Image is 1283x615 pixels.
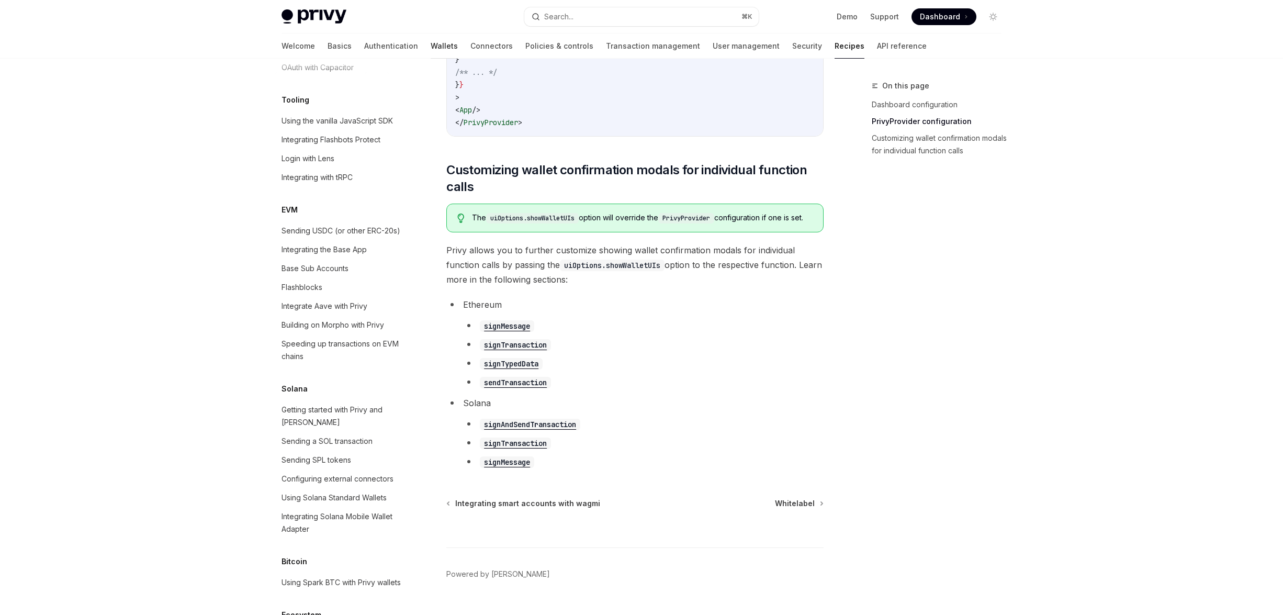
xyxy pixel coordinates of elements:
[775,498,815,509] span: Whitelabel
[282,171,353,184] div: Integrating with tRPC
[273,259,407,278] a: Base Sub Accounts
[282,152,334,165] div: Login with Lens
[472,105,480,115] span: />
[328,33,352,59] a: Basics
[431,33,458,59] a: Wallets
[282,262,348,275] div: Base Sub Accounts
[480,419,580,429] a: signAndSendTransaction
[273,316,407,334] a: Building on Morpho with Privy
[282,133,380,146] div: Integrating Flashbots Protect
[282,281,322,294] div: Flashblocks
[606,33,700,59] a: Transaction management
[282,491,387,504] div: Using Solana Standard Wallets
[282,9,346,24] img: light logo
[480,456,534,468] code: signMessage
[480,438,551,449] code: signTransaction
[480,320,534,331] a: signMessage
[455,498,600,509] span: Integrating smart accounts with wagmi
[282,435,373,448] div: Sending a SOL transaction
[455,118,464,127] span: </
[472,213,813,223] span: The option will override the configuration if one is set.
[273,130,407,149] a: Integrating Flashbots Protect
[480,358,543,370] code: signTypedData
[273,278,407,297] a: Flashblocks
[282,555,307,568] h5: Bitcoin
[273,221,407,240] a: Sending USDC (or other ERC-20s)
[837,12,858,22] a: Demo
[985,8,1001,25] button: Toggle dark mode
[882,80,929,92] span: On this page
[480,438,551,448] a: signTransaction
[364,33,418,59] a: Authentication
[446,243,824,287] span: Privy allows you to further customize showing wallet confirmation modals for individual function ...
[282,300,367,312] div: Integrate Aave with Privy
[480,377,551,388] code: sendTransaction
[447,498,600,509] a: Integrating smart accounts with wagmi
[282,319,384,331] div: Building on Morpho with Privy
[273,573,407,592] a: Using Spark BTC with Privy wallets
[459,80,464,90] span: }
[282,454,351,466] div: Sending SPL tokens
[459,105,472,115] span: App
[775,498,823,509] a: Whitelabel
[282,383,308,395] h5: Solana
[282,204,298,216] h5: EVM
[872,96,1010,113] a: Dashboard configuration
[560,260,665,271] code: uiOptions.showWalletUIs
[480,377,551,387] a: sendTransaction
[273,507,407,539] a: Integrating Solana Mobile Wallet Adapter
[872,113,1010,130] a: PrivyProvider configuration
[455,55,459,64] span: }
[544,10,573,23] div: Search...
[282,94,309,106] h5: Tooling
[525,33,593,59] a: Policies & controls
[920,12,960,22] span: Dashboard
[870,12,899,22] a: Support
[273,488,407,507] a: Using Solana Standard Wallets
[872,130,1010,159] a: Customizing wallet confirmation modals for individual function calls
[282,576,401,589] div: Using Spark BTC with Privy wallets
[911,8,976,25] a: Dashboard
[273,149,407,168] a: Login with Lens
[792,33,822,59] a: Security
[480,339,551,350] a: signTransaction
[273,432,407,451] a: Sending a SOL transaction
[446,396,824,469] li: Solana
[282,115,393,127] div: Using the vanilla JavaScript SDK
[713,33,780,59] a: User management
[273,240,407,259] a: Integrating the Base App
[480,419,580,430] code: signAndSendTransaction
[273,111,407,130] a: Using the vanilla JavaScript SDK
[455,105,459,115] span: <
[282,243,367,256] div: Integrating the Base App
[455,80,459,90] span: }
[273,451,407,469] a: Sending SPL tokens
[446,162,824,195] span: Customizing wallet confirmation modals for individual function calls
[282,510,401,535] div: Integrating Solana Mobile Wallet Adapter
[273,334,407,366] a: Speeding up transactions on EVM chains
[518,118,522,127] span: >
[877,33,927,59] a: API reference
[446,569,550,579] a: Powered by [PERSON_NAME]
[282,473,393,485] div: Configuring external connectors
[282,338,401,363] div: Speeding up transactions on EVM chains
[658,213,714,223] code: PrivyProvider
[455,93,459,102] span: >
[464,118,518,127] span: PrivyProvider
[480,456,534,467] a: signMessage
[741,13,752,21] span: ⌘ K
[282,404,401,429] div: Getting started with Privy and [PERSON_NAME]
[273,469,407,488] a: Configuring external connectors
[480,320,534,332] code: signMessage
[480,339,551,351] code: signTransaction
[457,214,465,223] svg: Tip
[273,400,407,432] a: Getting started with Privy and [PERSON_NAME]
[480,358,543,368] a: signTypedData
[835,33,864,59] a: Recipes
[282,33,315,59] a: Welcome
[446,297,824,389] li: Ethereum
[524,7,759,26] button: Search...⌘K
[470,33,513,59] a: Connectors
[282,225,400,237] div: Sending USDC (or other ERC-20s)
[273,297,407,316] a: Integrate Aave with Privy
